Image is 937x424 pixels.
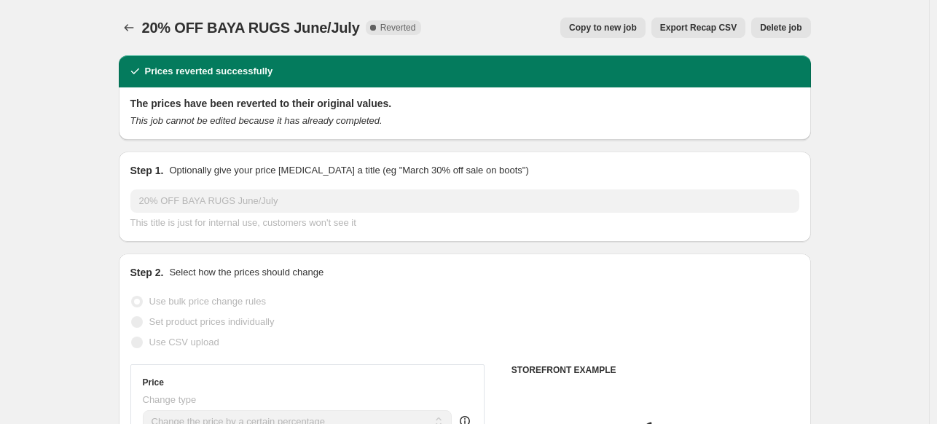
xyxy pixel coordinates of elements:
span: 20% OFF BAYA RUGS June/July [142,20,360,36]
button: Export Recap CSV [651,17,745,38]
span: Use CSV upload [149,337,219,348]
button: Price change jobs [119,17,139,38]
span: Set product prices individually [149,316,275,327]
button: Copy to new job [560,17,646,38]
span: Delete job [760,22,801,34]
span: Copy to new job [569,22,637,34]
span: Change type [143,394,197,405]
i: This job cannot be edited because it has already completed. [130,115,383,126]
h3: Price [143,377,164,388]
input: 30% off holiday sale [130,189,799,213]
span: This title is just for internal use, customers won't see it [130,217,356,228]
h6: STOREFRONT EXAMPLE [511,364,799,376]
p: Optionally give your price [MEDICAL_DATA] a title (eg "March 30% off sale on boots") [169,163,528,178]
span: Use bulk price change rules [149,296,266,307]
h2: Step 1. [130,163,164,178]
p: Select how the prices should change [169,265,324,280]
span: Export Recap CSV [660,22,737,34]
h2: Prices reverted successfully [145,64,273,79]
button: Delete job [751,17,810,38]
h2: Step 2. [130,265,164,280]
span: Reverted [380,22,416,34]
h2: The prices have been reverted to their original values. [130,96,799,111]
